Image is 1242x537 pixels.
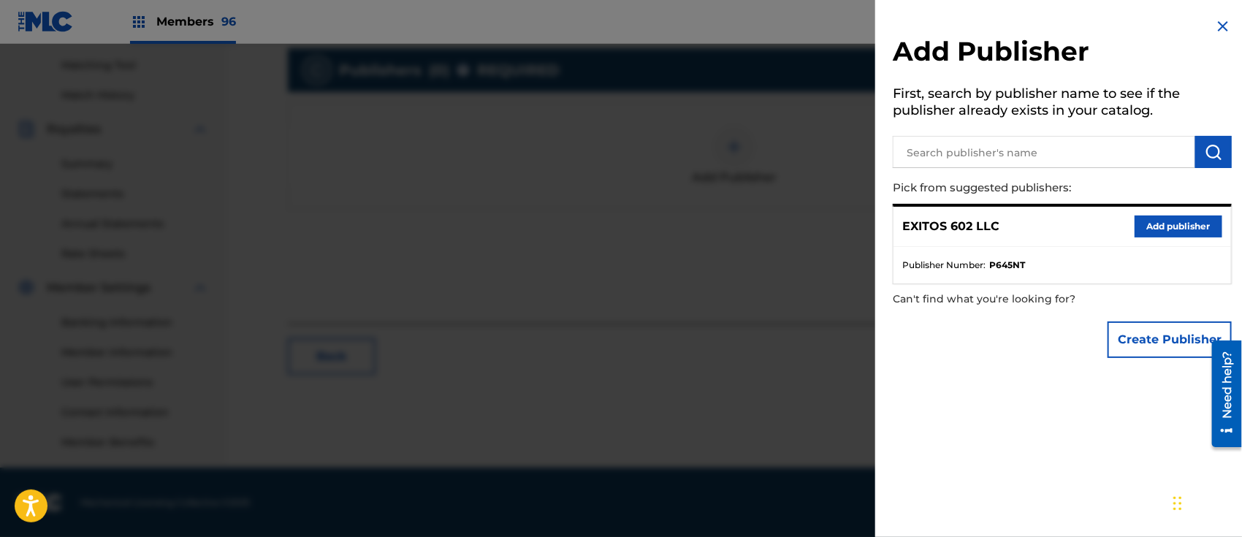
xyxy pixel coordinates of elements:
[1205,143,1222,161] img: Search Works
[893,35,1232,72] h2: Add Publisher
[130,13,148,31] img: Top Rightsholders
[18,11,74,32] img: MLC Logo
[221,15,236,28] span: 96
[1201,335,1242,453] iframe: Resource Center
[893,136,1195,168] input: Search publisher's name
[893,172,1148,204] p: Pick from suggested publishers:
[989,259,1025,272] strong: P645NT
[1108,321,1232,358] button: Create Publisher
[1135,216,1222,237] button: Add publisher
[893,284,1148,314] p: Can't find what you're looking for?
[1169,467,1242,537] iframe: Chat Widget
[156,13,236,30] span: Members
[902,218,999,235] p: EXITOS 602 LLC
[902,259,986,272] span: Publisher Number :
[893,81,1232,127] h5: First, search by publisher name to see if the publisher already exists in your catalog.
[1173,481,1182,525] div: Drag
